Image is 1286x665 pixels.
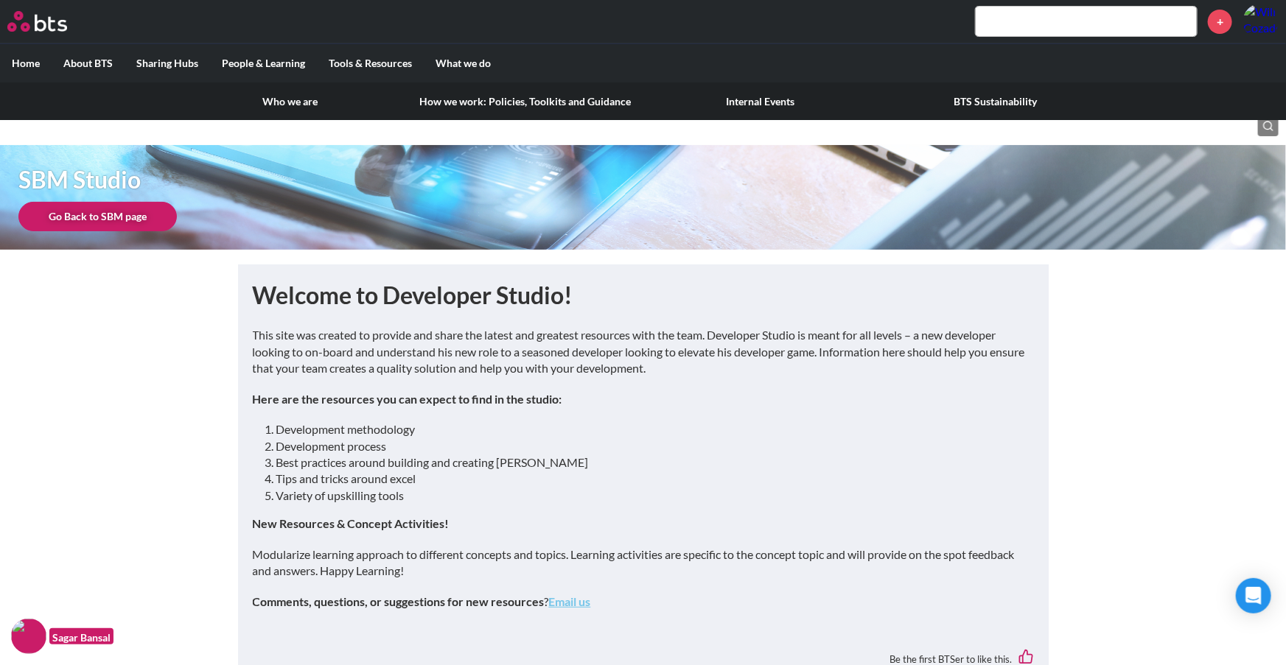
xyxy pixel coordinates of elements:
p: Modularize learning approach to different concepts and topics. Learning activities are specific t... [253,546,1034,580]
li: Development process [276,438,1022,454]
figcaption: Sagar Bansal [49,628,113,645]
label: People & Learning [210,44,317,82]
strong: New Resources & Concept Activities! [253,516,450,530]
a: Go Back to SBM page [18,202,177,231]
a: Go home [7,11,94,32]
a: Email us [549,594,591,608]
li: Tips and tricks around excel [276,471,1022,487]
strong: Here are the resources you can expect to find in the studio: [253,392,562,406]
label: About BTS [52,44,125,82]
li: Variety of upskilling tools [276,488,1022,504]
strong: Comments, questions, or suggestions for new resources [253,594,545,608]
p: ? [253,594,1034,610]
a: Profile [1243,4,1279,39]
p: This site was created to provide and share the latest and greatest resources with the team. Devel... [253,327,1034,376]
h1: SBM Studio [18,163,892,197]
label: Sharing Hubs [125,44,210,82]
label: What we do [424,44,503,82]
img: F [11,619,46,654]
label: Tools & Resources [317,44,424,82]
li: Best practices around building and creating [PERSON_NAME] [276,454,1022,471]
img: Will Cozadd [1243,4,1279,39]
h1: Welcome to Developer Studio! [253,279,1034,312]
a: + [1208,10,1232,34]
li: Development methodology [276,421,1022,437]
div: Open Intercom Messenger [1236,578,1271,613]
img: BTS Logo [7,11,67,32]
